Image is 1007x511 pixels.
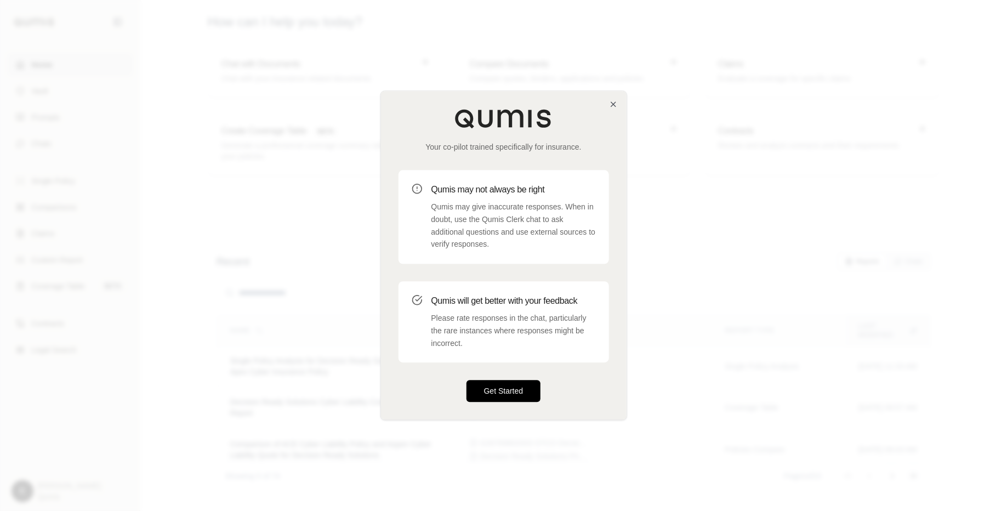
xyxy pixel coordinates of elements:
[431,201,596,251] p: Qumis may give inaccurate responses. When in doubt, use the Qumis Clerk chat to ask additional qu...
[431,312,596,349] p: Please rate responses in the chat, particularly the rare instances where responses might be incor...
[431,294,596,308] h3: Qumis will get better with your feedback
[466,381,541,402] button: Get Started
[399,141,609,152] p: Your co-pilot trained specifically for insurance.
[454,109,553,128] img: Qumis Logo
[431,183,596,196] h3: Qumis may not always be right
